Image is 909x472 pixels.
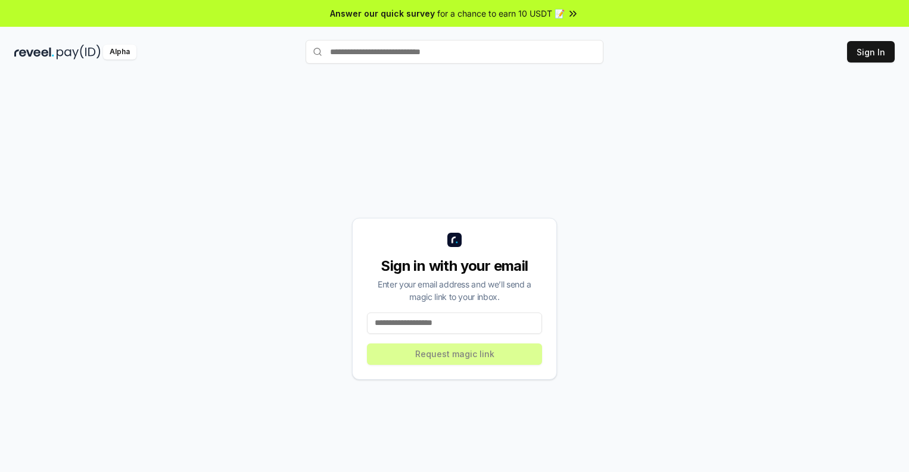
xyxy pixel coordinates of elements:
[330,7,435,20] span: Answer our quick survey
[447,233,462,247] img: logo_small
[367,257,542,276] div: Sign in with your email
[437,7,565,20] span: for a chance to earn 10 USDT 📝
[14,45,54,60] img: reveel_dark
[847,41,895,62] button: Sign In
[57,45,101,60] img: pay_id
[367,278,542,303] div: Enter your email address and we’ll send a magic link to your inbox.
[103,45,136,60] div: Alpha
